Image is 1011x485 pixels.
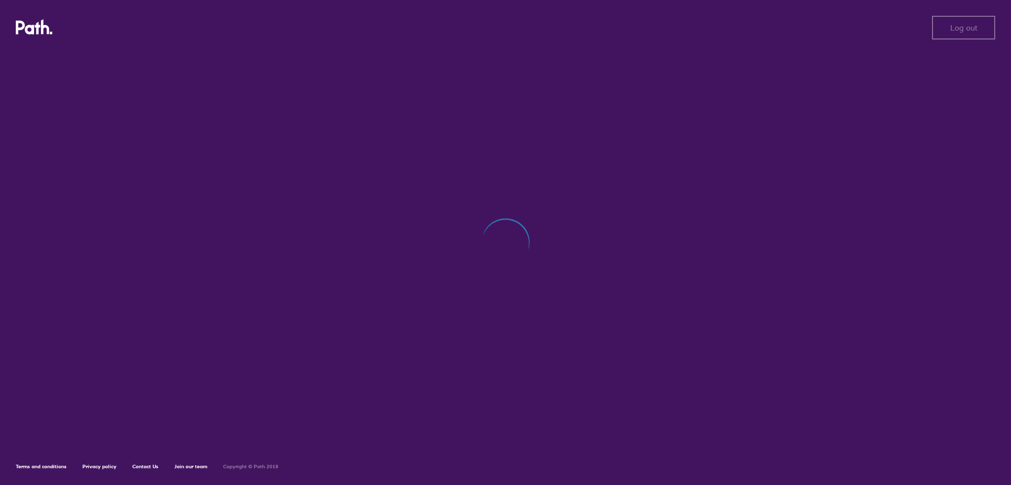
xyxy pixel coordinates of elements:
a: Privacy policy [82,463,117,470]
a: Terms and conditions [16,463,67,470]
h6: Copyright © Path 2018 [223,464,278,470]
a: Join our team [174,463,207,470]
a: Contact Us [132,463,158,470]
button: Log out [932,16,995,39]
span: Log out [950,23,977,32]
